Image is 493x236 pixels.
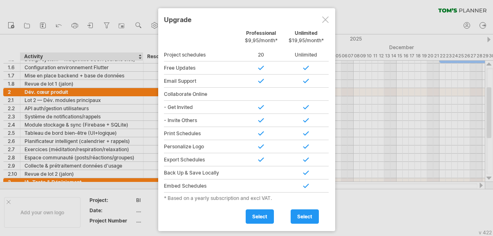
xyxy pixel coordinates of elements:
[164,88,239,101] div: Collaborate Online
[164,61,239,75] div: Free Updates
[164,166,239,179] div: Back Up & Save Locally
[164,48,239,61] div: Project schedules
[297,213,312,220] span: select
[239,48,284,61] div: 20
[164,127,239,140] div: Print Schedules
[164,114,239,127] div: - Invite Others
[164,153,239,166] div: Export Schedules
[291,209,319,224] a: select
[164,75,239,88] div: Email Support
[246,209,274,224] a: select
[245,37,278,43] span: $9,95/month*
[252,213,267,220] span: select
[164,12,329,27] div: Upgrade
[164,195,329,201] div: * Based on a yearly subscription and excl VAT.
[289,37,324,43] span: $19,95/month*
[164,101,239,114] div: - Get Invited
[239,30,284,48] div: Professional
[164,179,239,193] div: Embed Schedules
[284,30,329,48] div: Unlimited
[284,48,329,61] div: Unlimited
[164,140,239,153] div: Personalize Logo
